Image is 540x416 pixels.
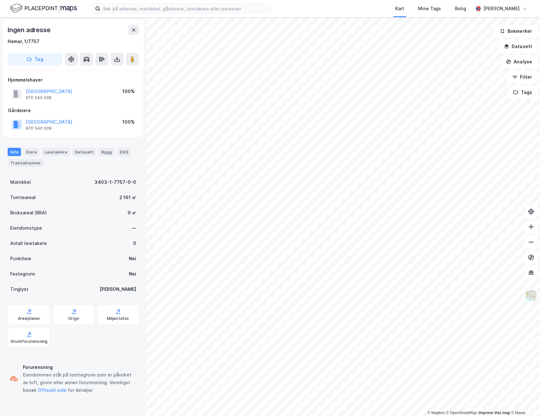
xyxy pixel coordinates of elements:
[10,194,36,201] div: Tomteareal
[23,363,136,371] div: Forurensning
[132,224,136,232] div: —
[483,5,520,12] div: [PERSON_NAME]
[8,159,44,167] div: Transaksjoner
[479,411,510,415] a: Improve this map
[10,178,31,186] div: Matrikkel
[10,270,35,278] div: Festegrunn
[508,385,540,416] div: Kontrollprogram for chat
[122,88,135,95] div: 100%
[99,148,115,156] div: Bygg
[8,25,52,35] div: Ingen adresse
[8,107,138,114] div: Gårdeiere
[8,148,21,156] div: Info
[455,5,466,12] div: Bolig
[507,71,537,83] button: Filter
[11,339,47,344] div: Grunnforurensning
[494,25,537,38] button: Bokmerker
[8,53,62,66] button: Tag
[499,40,537,53] button: Datasett
[42,148,70,156] div: Leietakere
[23,371,136,394] div: Eiendommen står på tomtegrunn som er påvirket av luft, grunn eller annen forurensning. Vennligst ...
[122,118,135,126] div: 100%
[128,209,136,217] div: 0 ㎡
[18,316,40,321] div: Arealplaner
[26,126,52,131] div: 970 540 008
[95,178,136,186] div: 3403-1-7757-0-0
[10,240,47,247] div: Antall leietakere
[8,38,39,45] div: Hamar, 1/7757
[100,285,136,293] div: [PERSON_NAME]
[10,285,28,293] div: Tinglyst
[72,148,96,156] div: Datasett
[427,411,445,415] a: Mapbox
[100,4,270,13] input: Søk på adresse, matrikkel, gårdeiere, leietakere eller personer
[10,224,42,232] div: Eiendomstype
[68,316,79,321] div: Origo
[10,3,77,14] img: logo.f888ab2527a4732fd821a326f86c7f29.svg
[446,411,477,415] a: OpenStreetMap
[24,148,39,156] div: Eiere
[525,290,537,302] img: Z
[508,86,537,99] button: Tags
[119,194,136,201] div: 2 161 ㎡
[26,95,52,100] div: 970 540 008
[508,385,540,416] iframe: Chat Widget
[117,148,131,156] div: ESG
[107,316,129,321] div: Miljøstatus
[133,240,136,247] div: 0
[129,270,136,278] div: Nei
[129,255,136,262] div: Nei
[501,55,537,68] button: Analyse
[10,209,47,217] div: Bruksareal (BRA)
[8,76,138,84] div: Hjemmelshaver
[10,255,31,262] div: Punktleie
[395,5,404,12] div: Kart
[418,5,441,12] div: Mine Tags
